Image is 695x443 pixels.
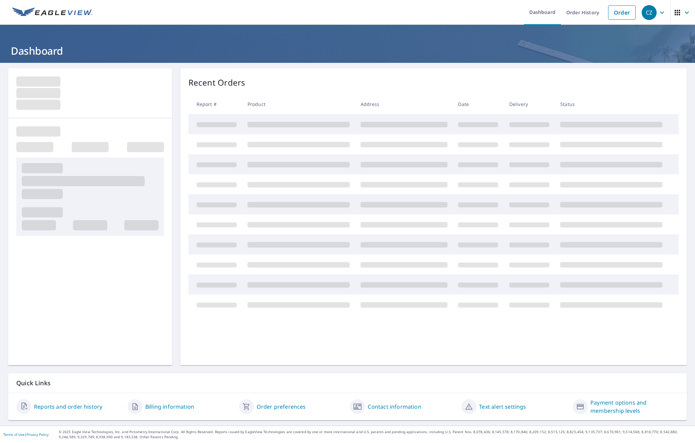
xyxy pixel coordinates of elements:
[59,429,692,440] p: © 2025 Eagle View Technologies, Inc. and Pictometry International Corp. All Rights Reserved. Repo...
[12,7,92,18] img: EV Logo
[16,379,679,387] p: Quick Links
[188,76,245,89] p: Recent Orders
[3,432,24,437] a: Terms of Use
[590,398,679,415] a: Payment options and membership levels
[355,94,453,114] th: Address
[26,432,49,437] a: Privacy Policy
[3,432,49,437] p: |
[188,94,242,114] th: Report #
[608,5,636,20] a: Order
[8,44,687,58] h1: Dashboard
[242,94,355,114] th: Product
[145,403,194,411] a: Billing information
[504,94,555,114] th: Delivery
[555,94,668,114] th: Status
[642,5,657,20] div: CZ
[479,403,526,411] a: Text alert settings
[257,403,306,411] a: Order preferences
[368,403,421,411] a: Contact information
[453,94,504,114] th: Date
[34,403,102,411] a: Reports and order history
